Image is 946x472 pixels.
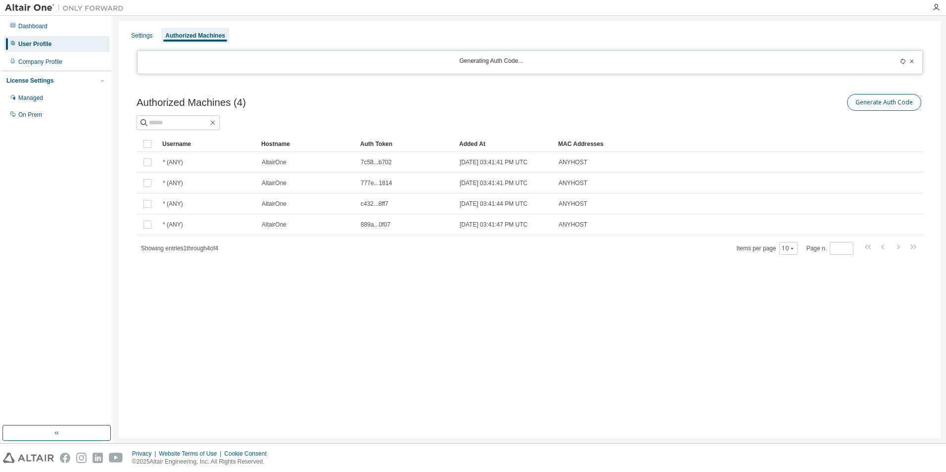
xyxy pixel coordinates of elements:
img: Altair One [5,3,129,13]
div: Settings [131,32,152,40]
div: Authorized Machines [165,32,225,40]
div: Auth Token [360,136,451,152]
div: Hostname [261,136,352,152]
div: License Settings [6,77,53,85]
span: [DATE] 03:41:44 PM UTC [460,200,527,208]
span: AltairOne [262,179,286,187]
span: [DATE] 03:41:41 PM UTC [460,158,527,166]
span: [DATE] 03:41:41 PM UTC [460,179,527,187]
div: Managed [18,94,43,102]
span: ANYHOST [559,158,587,166]
span: AltairOne [262,200,286,208]
span: Items per page [737,242,798,255]
span: ANYHOST [559,221,587,229]
span: 777e...1814 [361,179,392,187]
div: Dashboard [18,22,47,30]
div: User Profile [18,40,51,48]
p: © 2025 Altair Engineering, Inc. All Rights Reserved. [132,458,273,466]
div: On Prem [18,111,42,119]
span: * (ANY) [163,200,183,208]
span: ANYHOST [559,179,587,187]
button: Generate Auth Code [847,94,921,111]
span: Authorized Machines (4) [137,97,246,108]
span: AltairOne [262,221,286,229]
img: youtube.svg [109,453,123,463]
div: Website Terms of Use [159,450,224,458]
span: 889a...0f07 [361,221,390,229]
img: altair_logo.svg [3,453,54,463]
span: Page n. [806,242,853,255]
div: Generating Auth Code... [143,57,840,68]
span: * (ANY) [163,179,183,187]
div: Privacy [132,450,159,458]
div: Added At [459,136,550,152]
div: MAC Addresses [558,136,819,152]
span: ANYHOST [559,200,587,208]
span: c432...8ff7 [361,200,388,208]
span: [DATE] 03:41:47 PM UTC [460,221,527,229]
span: Showing entries 1 through 4 of 4 [141,245,218,252]
div: Company Profile [18,58,62,66]
img: linkedin.svg [93,453,103,463]
div: Username [162,136,253,152]
img: instagram.svg [76,453,87,463]
div: Cookie Consent [224,450,272,458]
span: AltairOne [262,158,286,166]
span: 7c58...b702 [361,158,392,166]
span: * (ANY) [163,221,183,229]
button: 10 [782,244,795,252]
span: * (ANY) [163,158,183,166]
img: facebook.svg [60,453,70,463]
